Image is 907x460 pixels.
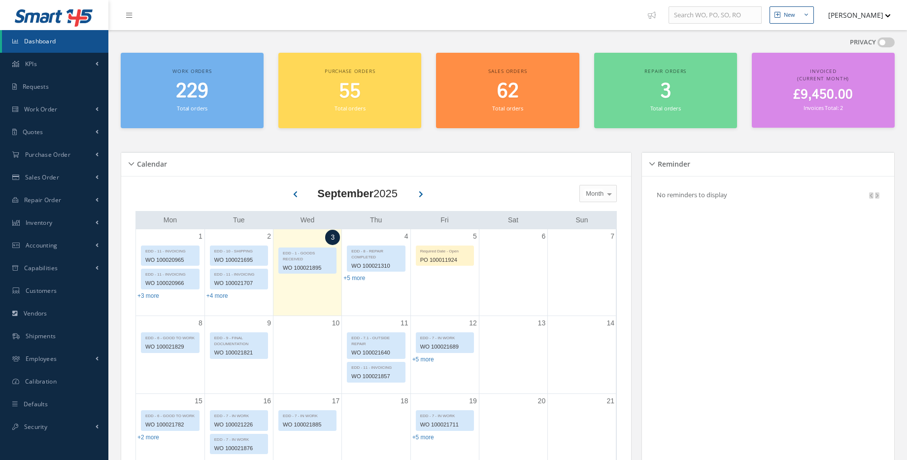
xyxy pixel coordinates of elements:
div: EDD - 11 - INVOICING [210,269,268,278]
span: 62 [497,77,519,106]
a: September 21, 2025 [605,394,616,408]
span: Repair Order [24,196,62,204]
td: September 8, 2025 [136,316,204,394]
a: Show 5 more events [412,434,434,441]
a: September 2, 2025 [265,229,273,244]
span: Shipments [26,332,56,340]
span: Repair orders [644,68,686,74]
p: No reminders to display [657,190,727,199]
span: Purchase orders [325,68,375,74]
div: WO 100021711 [416,419,473,430]
a: September 3, 2025 [325,230,340,245]
a: Show 5 more events [343,275,365,282]
a: September 1, 2025 [197,229,204,244]
td: September 10, 2025 [273,316,342,394]
span: Sales orders [488,68,527,74]
div: WO 100021707 [210,278,268,289]
small: Total orders [177,105,207,112]
div: EDD - 6 - GOOD TO WORK [141,411,199,419]
span: Purchase Order [25,150,70,159]
a: September 17, 2025 [330,394,342,408]
a: September 9, 2025 [265,316,273,330]
a: September 16, 2025 [261,394,273,408]
div: WO 100020965 [141,254,199,266]
button: New [770,6,814,24]
div: EDD - 8 - REPAIR COMPLETED [347,246,404,260]
small: Invoices Total: 2 [804,104,843,111]
td: September 12, 2025 [410,316,479,394]
td: September 11, 2025 [342,316,410,394]
div: EDD - 6 - GOOD TO WORK [141,333,199,341]
div: WO 100021821 [210,347,268,358]
span: Dashboard [24,37,56,45]
div: WO 100021895 [279,262,336,274]
div: WO 100021695 [210,254,268,266]
div: WO 100021857 [347,371,404,382]
div: WO 100021876 [210,443,268,454]
div: EDD - 7 - IN WORK [279,411,336,419]
span: 55 [339,77,361,106]
a: Purchase orders 55 Total orders [278,53,421,128]
span: Defaults [24,400,48,408]
span: Month [583,189,604,199]
a: September 20, 2025 [536,394,548,408]
a: Work orders 229 Total orders [121,53,264,128]
td: September 14, 2025 [548,316,616,394]
div: EDD - 7 - IN WORK [416,333,473,341]
div: WO 100021829 [141,341,199,353]
span: KPIs [25,60,37,68]
a: Sales orders 62 Total orders [436,53,579,128]
div: EDD - 11 - INVOICING [141,269,199,278]
b: September [317,187,373,200]
a: Monday [162,214,179,226]
a: Show 4 more events [206,292,228,299]
small: Total orders [492,105,523,112]
div: 2025 [317,185,398,202]
div: WO 100021782 [141,419,199,430]
button: [PERSON_NAME] [819,5,891,25]
a: Repair orders 3 Total orders [594,53,737,128]
td: September 3, 2025 [273,229,342,316]
td: September 2, 2025 [204,229,273,316]
span: Work orders [172,68,211,74]
small: Total orders [650,105,681,112]
span: (Current Month) [797,75,849,82]
span: Requests [23,82,49,91]
a: Sunday [574,214,590,226]
a: Tuesday [231,214,247,226]
div: WO 100021885 [279,419,336,430]
a: September 11, 2025 [399,316,410,330]
a: Invoiced (Current Month) £9,450.00 Invoices Total: 2 [752,53,895,128]
div: WO 100021689 [416,341,473,353]
a: September 18, 2025 [399,394,410,408]
a: September 7, 2025 [608,229,616,244]
div: WO 100021310 [347,260,404,272]
a: September 13, 2025 [536,316,548,330]
a: Show 2 more events [137,434,159,441]
td: September 6, 2025 [479,229,547,316]
td: September 5, 2025 [410,229,479,316]
span: Invoiced [810,68,837,74]
td: September 9, 2025 [204,316,273,394]
input: Search WO, PO, SO, RO [669,6,762,24]
div: EDD - 7 - IN WORK [416,411,473,419]
td: September 7, 2025 [548,229,616,316]
a: Dashboard [2,30,108,53]
span: Capabilities [24,264,58,272]
span: Calibration [25,377,57,386]
a: September 4, 2025 [403,229,410,244]
h5: Reminder [655,157,690,169]
div: WO 100020966 [141,278,199,289]
span: Accounting [26,241,58,249]
div: EDD - 1 - GOODS RECEIVED [279,248,336,262]
span: 229 [176,77,208,106]
small: Total orders [335,105,365,112]
span: Inventory [26,218,53,227]
div: EDD - 7 - IN WORK [210,434,268,443]
a: Thursday [368,214,384,226]
a: Show 5 more events [412,356,434,363]
span: Sales Order [25,173,59,181]
span: 3 [660,77,671,106]
span: Work Order [24,105,58,113]
a: Show 3 more events [137,292,159,299]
